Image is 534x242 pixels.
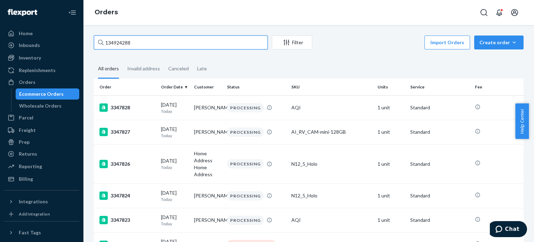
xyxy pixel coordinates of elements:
[4,173,79,185] a: Billing
[19,54,41,61] div: Inventory
[65,6,79,19] button: Close Navigation
[227,191,264,201] div: PROCESSING
[227,216,264,225] div: PROCESSING
[515,103,529,139] button: Help Center
[8,9,37,16] img: Flexport logo
[291,161,372,167] div: N12_5_Holo
[19,114,33,121] div: Parcel
[272,36,312,49] button: Filter
[191,208,224,232] td: [PERSON_NAME]
[19,175,33,182] div: Billing
[4,161,79,172] a: Reporting
[19,229,41,236] div: Fast Tags
[191,184,224,208] td: [PERSON_NAME]
[19,102,62,109] div: Wholesale Orders
[508,6,521,19] button: Open account menu
[227,127,264,137] div: PROCESSING
[161,189,188,202] div: [DATE]
[474,36,524,49] button: Create order
[375,208,408,232] td: 1 unit
[99,192,155,200] div: 3347824
[4,112,79,123] a: Parcel
[158,79,191,95] th: Order Date
[161,196,188,202] p: Today
[490,221,527,239] iframe: Opens a widget where you can chat to one of our agents
[161,126,188,139] div: [DATE]
[98,60,119,79] div: All orders
[291,104,372,111] div: AQI
[89,2,123,23] ol: breadcrumbs
[95,8,118,16] a: Orders
[161,101,188,114] div: [DATE]
[4,196,79,207] button: Integrations
[16,88,80,100] a: Ecommerce Orders
[19,198,48,205] div: Integrations
[19,127,36,134] div: Freight
[161,221,188,227] p: Today
[4,136,79,148] a: Prep
[4,40,79,51] a: Inbounds
[410,217,469,224] p: Standard
[375,184,408,208] td: 1 unit
[4,52,79,63] a: Inventory
[4,77,79,88] a: Orders
[99,103,155,112] div: 3347828
[291,217,372,224] div: AQI
[4,227,79,238] button: Fast Tags
[19,150,37,157] div: Returns
[191,144,224,184] td: Home Address Home Address
[4,125,79,136] a: Freight
[291,128,372,135] div: AI_RV_CAM-mini-128GB
[272,39,312,46] div: Filter
[19,163,42,170] div: Reporting
[4,65,79,76] a: Replenishments
[197,60,207,78] div: Late
[407,79,472,95] th: Service
[375,120,408,144] td: 1 unit
[479,39,518,46] div: Create order
[99,160,155,168] div: 3347826
[4,28,79,39] a: Home
[410,192,469,199] p: Standard
[472,79,524,95] th: Fee
[227,159,264,169] div: PROCESSING
[19,91,64,97] div: Ecommerce Orders
[161,164,188,170] p: Today
[410,161,469,167] p: Standard
[19,211,50,217] div: Add Integration
[99,216,155,224] div: 3347823
[19,42,40,49] div: Inbounds
[375,95,408,120] td: 1 unit
[227,103,264,112] div: PROCESSING
[161,157,188,170] div: [DATE]
[94,79,158,95] th: Order
[16,100,80,111] a: Wholesale Orders
[410,128,469,135] p: Standard
[19,139,30,146] div: Prep
[161,108,188,114] p: Today
[191,120,224,144] td: [PERSON_NAME]
[492,6,506,19] button: Open notifications
[4,210,79,218] a: Add Integration
[4,148,79,159] a: Returns
[410,104,469,111] p: Standard
[224,79,289,95] th: Status
[191,95,224,120] td: [PERSON_NAME]
[127,60,160,78] div: Invalid address
[168,60,189,78] div: Canceled
[289,79,374,95] th: SKU
[19,67,56,74] div: Replenishments
[99,128,155,136] div: 3347827
[194,84,221,90] div: Customer
[161,133,188,139] p: Today
[477,6,491,19] button: Open Search Box
[291,192,372,199] div: N12_5_Holo
[19,30,33,37] div: Home
[375,144,408,184] td: 1 unit
[161,214,188,227] div: [DATE]
[19,79,35,86] div: Orders
[94,36,268,49] input: Search orders
[424,36,470,49] button: Import Orders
